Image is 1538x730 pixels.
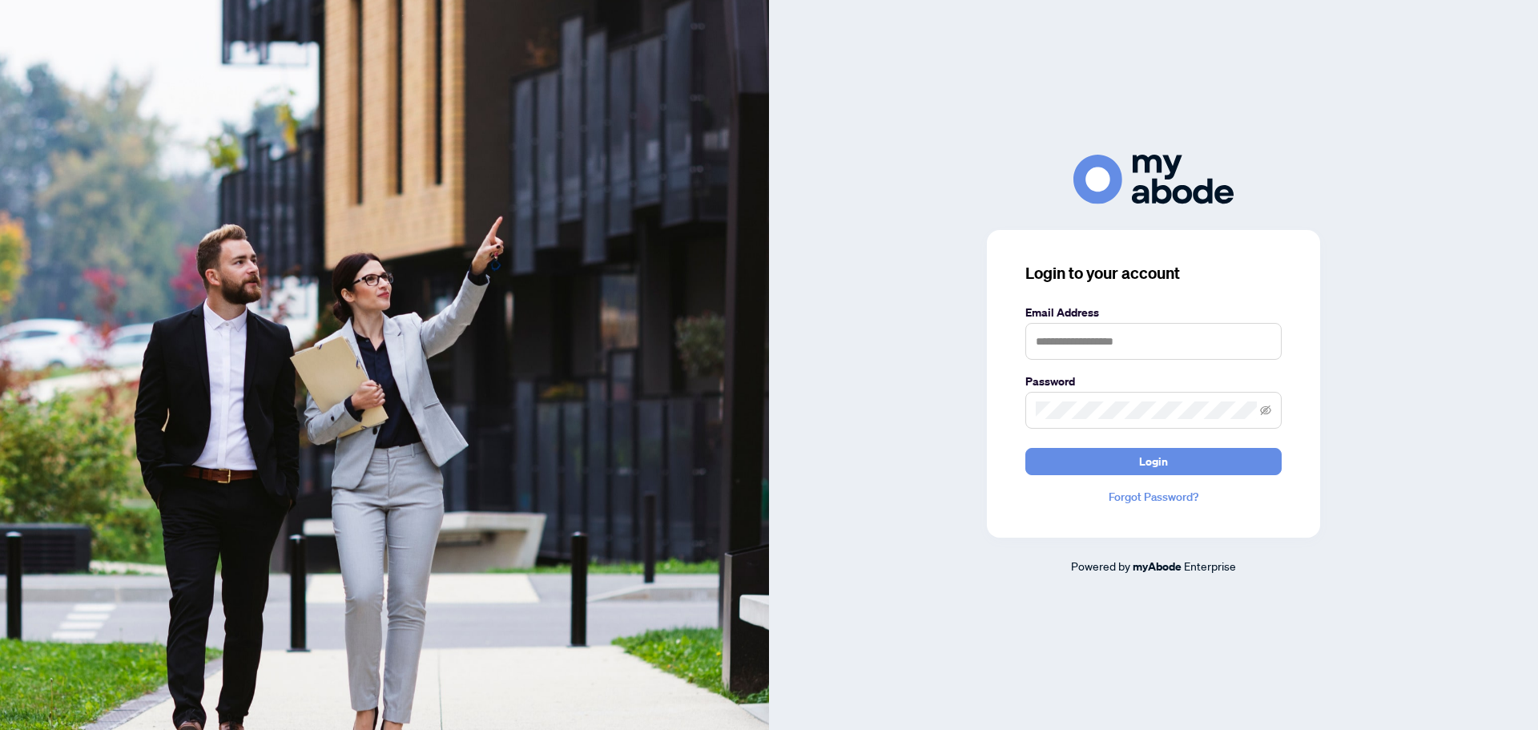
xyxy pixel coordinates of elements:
[1133,558,1182,575] a: myAbode
[1184,559,1236,573] span: Enterprise
[1025,448,1282,475] button: Login
[1260,405,1271,416] span: eye-invisible
[1073,155,1234,204] img: ma-logo
[1025,262,1282,284] h3: Login to your account
[1071,559,1130,573] span: Powered by
[1025,373,1282,390] label: Password
[1139,449,1168,474] span: Login
[1025,488,1282,506] a: Forgot Password?
[1025,304,1282,321] label: Email Address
